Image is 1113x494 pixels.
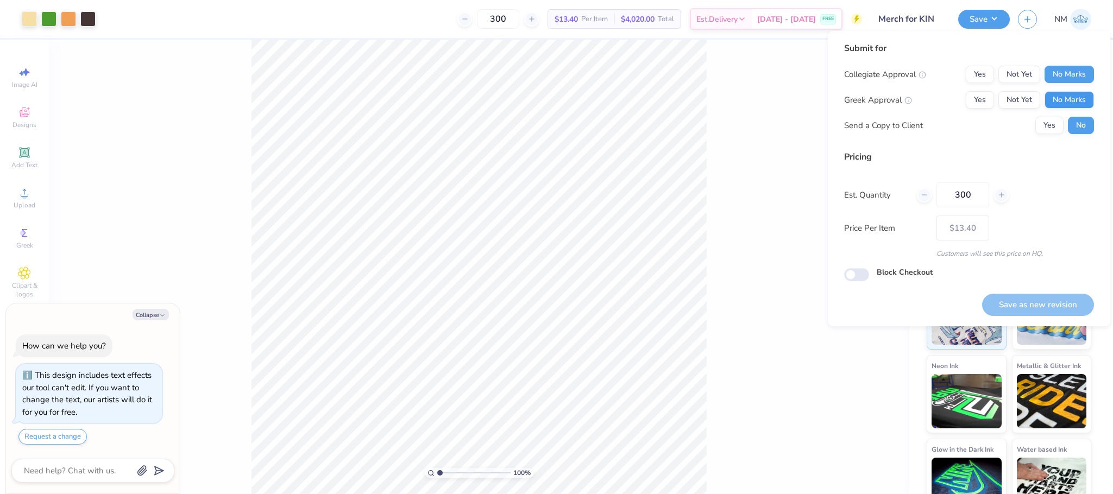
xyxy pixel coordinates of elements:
[555,14,578,25] span: $13.40
[581,14,608,25] span: Per Item
[133,309,169,320] button: Collapse
[22,340,106,351] div: How can we help you?
[966,91,994,109] button: Yes
[1054,13,1067,26] span: NM
[1017,374,1087,428] img: Metallic & Glitter Ink
[1017,444,1067,455] span: Water based Ink
[12,80,37,89] span: Image AI
[513,468,531,478] span: 100 %
[22,370,152,417] div: This design includes text effects our tool can't edit. If you want to change the text, our artist...
[1017,360,1081,371] span: Metallic & Glitter Ink
[958,10,1010,29] button: Save
[14,201,35,210] span: Upload
[1070,9,1091,30] img: Naina Mehta
[844,68,926,81] div: Collegiate Approval
[621,14,655,25] span: $4,020.00
[998,91,1040,109] button: Not Yet
[877,267,933,278] label: Block Checkout
[844,249,1094,258] div: Customers will see this price on HQ.
[11,161,37,169] span: Add Text
[932,374,1002,428] img: Neon Ink
[1045,91,1094,109] button: No Marks
[1054,9,1091,30] a: NM
[658,14,674,25] span: Total
[1068,117,1094,134] button: No
[844,189,909,201] label: Est. Quantity
[844,222,928,235] label: Price Per Item
[844,42,1094,55] div: Submit for
[844,94,912,106] div: Greek Approval
[870,8,950,30] input: Untitled Design
[844,119,923,132] div: Send a Copy to Client
[932,444,993,455] span: Glow in the Dark Ink
[932,360,958,371] span: Neon Ink
[696,14,738,25] span: Est. Delivery
[16,241,33,250] span: Greek
[5,281,43,299] span: Clipart & logos
[1045,66,1094,83] button: No Marks
[757,14,816,25] span: [DATE] - [DATE]
[477,9,519,29] input: – –
[12,121,36,129] span: Designs
[966,66,994,83] button: Yes
[1035,117,1064,134] button: Yes
[822,15,834,23] span: FREE
[936,182,989,207] input: – –
[998,66,1040,83] button: Not Yet
[18,429,87,445] button: Request a change
[844,150,1094,163] div: Pricing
